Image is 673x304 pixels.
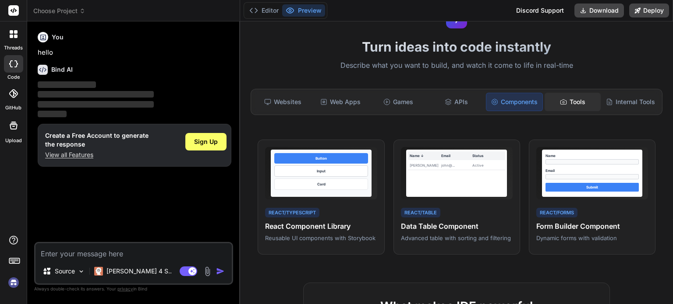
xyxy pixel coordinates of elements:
div: Button [274,153,368,164]
div: Name ↓ [410,153,441,158]
button: Download [574,3,624,17]
span: Sign Up [194,137,218,146]
div: React/Table [401,208,440,218]
img: Claude 4 Sonnet [94,267,103,276]
p: hello [38,48,231,58]
img: attachment [202,266,213,276]
label: threads [4,44,23,52]
button: Deploy [629,3,669,17]
div: john@... [441,163,472,168]
h1: Create a Free Account to generate the response [45,131,149,149]
p: Always double-check its answers. Your in Bind [34,285,233,293]
div: Card [274,178,368,190]
p: [PERSON_NAME] 4 S.. [106,267,172,276]
p: View all Features [45,150,149,159]
span: ‌ [38,91,154,98]
button: Editor [246,4,282,17]
label: GitHub [5,104,21,112]
span: ‌ [38,81,96,88]
div: Components [486,93,543,111]
label: code [7,73,20,81]
span: ‌ [38,101,154,108]
p: Describe what you want to build, and watch it come to life in real-time [245,60,668,71]
h4: React Component Library [265,221,377,231]
div: Web Apps [312,93,368,111]
div: [PERSON_NAME] [410,163,441,168]
h4: Data Table Component [401,221,513,231]
div: APIs [428,93,484,111]
button: Preview [282,4,325,17]
div: React/TypeScript [265,208,319,218]
p: Reusable UI components with Storybook [265,234,377,242]
span: privacy [117,286,133,291]
div: Email [441,153,472,158]
span: ‌ [38,111,67,117]
div: Tools [545,93,601,111]
h4: Form Builder Component [536,221,648,231]
div: React/Forms [536,208,577,218]
div: Internal Tools [602,93,659,111]
div: Input [274,165,368,177]
p: Source [55,267,75,276]
div: Submit [545,183,639,192]
div: Name [545,153,639,158]
div: Games [370,93,426,111]
h1: Turn ideas into code instantly [245,39,668,55]
img: Pick Models [78,268,85,275]
h6: You [52,33,64,42]
h6: Bind AI [51,65,73,74]
p: Dynamic forms with validation [536,234,648,242]
div: Websites [255,93,311,111]
img: signin [6,275,21,290]
img: icon [216,267,225,276]
label: Upload [5,137,22,144]
span: Choose Project [33,7,85,15]
div: Email [545,168,639,173]
div: Discord Support [511,3,569,17]
p: Advanced table with sorting and filtering [401,234,513,242]
div: Active [472,163,503,168]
